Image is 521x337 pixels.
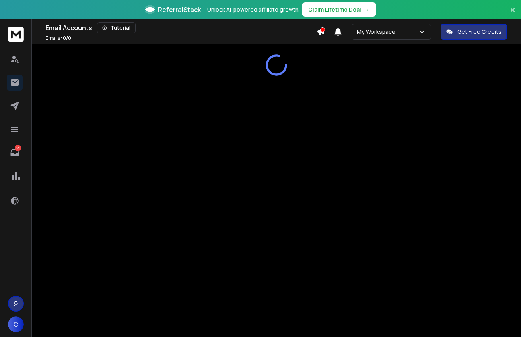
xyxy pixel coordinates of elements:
[7,145,23,161] a: 13
[97,22,136,33] button: Tutorial
[207,6,299,13] p: Unlock AI-powered affiliate growth
[441,24,507,40] button: Get Free Credits
[457,28,502,36] p: Get Free Credits
[8,316,24,332] button: C
[357,28,399,36] p: My Workspace
[302,2,376,17] button: Claim Lifetime Deal→
[45,22,317,33] div: Email Accounts
[158,5,201,14] span: ReferralStack
[63,35,71,41] span: 0 / 0
[507,5,518,24] button: Close banner
[364,6,370,13] span: →
[15,145,21,151] p: 13
[45,35,71,41] p: Emails :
